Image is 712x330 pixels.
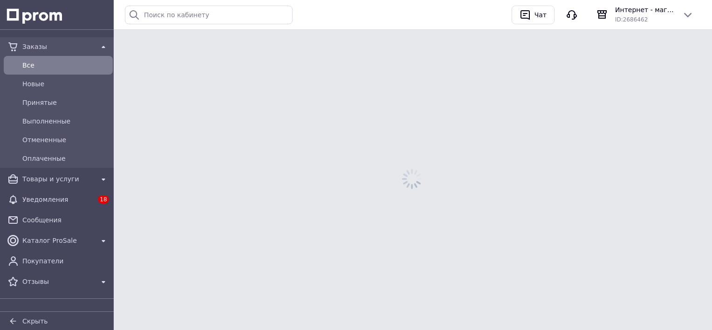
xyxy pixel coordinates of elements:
span: Покупатели [22,256,109,266]
span: Сообщения [22,215,109,225]
span: ID: 2686462 [615,16,648,23]
span: Все [22,61,109,70]
div: Чат [533,8,548,22]
span: Заказы [22,42,94,51]
span: Оплаченные [22,154,109,163]
span: Каталог ProSale [22,236,94,245]
button: Чат [512,6,555,24]
span: Новые [22,79,109,89]
span: Выполненные [22,117,109,126]
span: 18 [98,195,109,204]
span: Скрыть [22,317,48,325]
span: Отзывы [22,277,94,286]
span: Интернет - магазин "3 щетки" [615,5,675,14]
span: Товары и услуги [22,174,94,184]
span: Уведомления [22,195,94,204]
input: Поиск по кабинету [125,6,293,24]
img: spinner_grey-bg-hcd09dd2d8f1a785e3413b09b97f8118e7.gif [399,166,424,192]
span: Принятые [22,98,109,107]
span: Показатели работы компании [22,310,109,329]
span: Отмененные [22,135,109,144]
